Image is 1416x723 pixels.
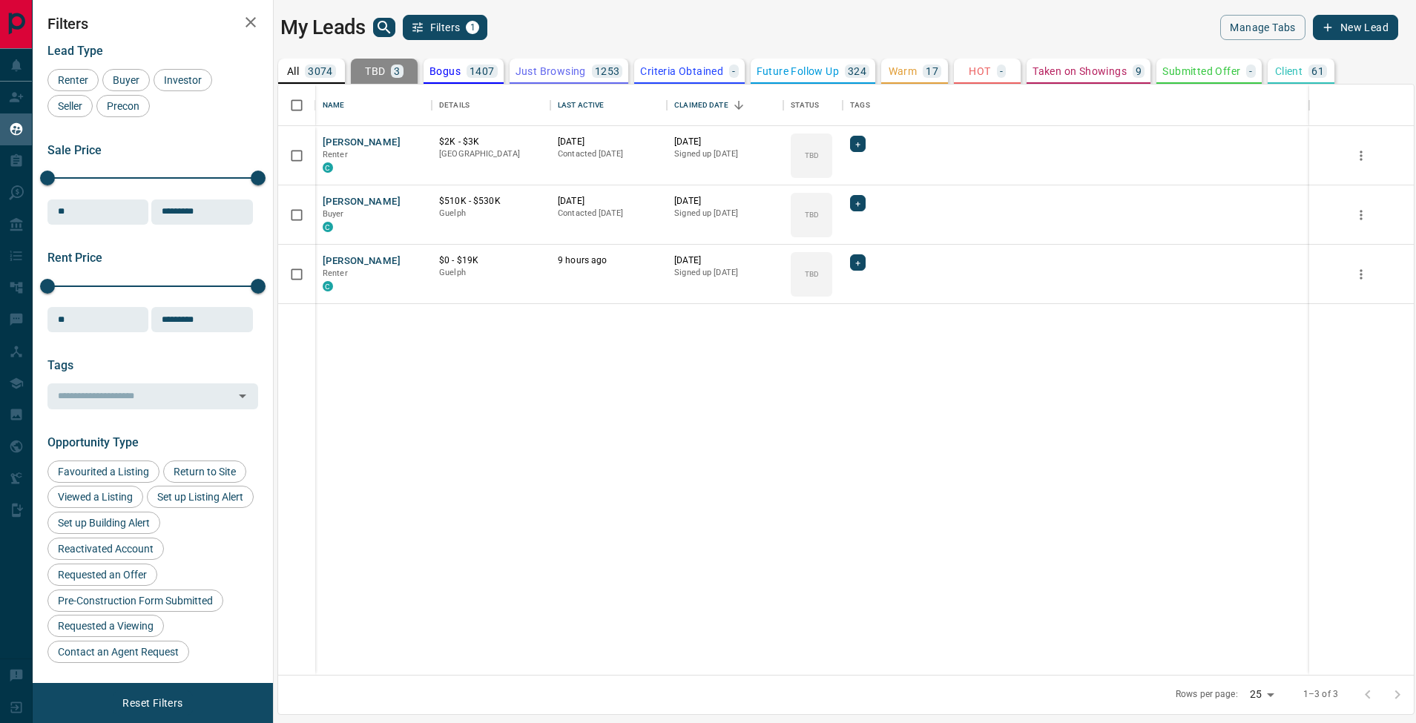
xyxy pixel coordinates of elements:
div: Tags [850,85,870,126]
div: Last Active [558,85,604,126]
span: Tags [47,358,73,372]
div: Requested an Offer [47,564,157,586]
p: Taken on Showings [1033,66,1127,76]
div: + [850,136,866,152]
span: Reactivated Account [53,543,159,555]
p: Warm [889,66,918,76]
p: [DATE] [674,195,776,208]
span: Seller [53,100,88,112]
p: [DATE] [558,136,659,148]
span: 1 [467,22,478,33]
div: Reactivated Account [47,538,164,560]
p: Signed up [DATE] [674,267,776,279]
p: [GEOGRAPHIC_DATA] [439,148,543,160]
p: HOT [969,66,990,76]
button: Sort [728,95,749,116]
p: 3 [394,66,400,76]
p: 1–3 of 3 [1303,688,1338,701]
div: Details [432,85,550,126]
span: + [855,136,860,151]
h1: My Leads [280,16,366,39]
p: 61 [1311,66,1324,76]
span: + [855,196,860,211]
span: Requested an Offer [53,569,152,581]
div: Status [783,85,843,126]
div: condos.ca [323,281,333,291]
div: condos.ca [323,222,333,232]
p: Bogus [429,66,461,76]
button: [PERSON_NAME] [323,136,401,150]
div: Seller [47,95,93,117]
p: TBD [365,66,385,76]
div: Precon [96,95,150,117]
button: Manage Tabs [1220,15,1305,40]
button: search button [373,18,395,37]
p: 9 hours ago [558,254,659,267]
button: Filters1 [403,15,488,40]
div: Contact an Agent Request [47,641,189,663]
span: Renter [53,74,93,86]
button: New Lead [1313,15,1398,40]
p: $510K - $530K [439,195,543,208]
span: Buyer [108,74,145,86]
div: + [850,254,866,271]
button: [PERSON_NAME] [323,195,401,209]
div: Status [791,85,819,126]
span: + [855,255,860,270]
p: Contacted [DATE] [558,148,659,160]
span: Requested a Viewing [53,620,159,632]
p: - [1249,66,1252,76]
div: Requested a Viewing [47,615,164,637]
div: Viewed a Listing [47,486,143,508]
p: [DATE] [558,195,659,208]
p: TBD [805,268,819,280]
p: $0 - $19K [439,254,543,267]
span: Renter [323,268,348,278]
p: Signed up [DATE] [674,148,776,160]
div: Favourited a Listing [47,460,159,483]
p: Rows per page: [1176,688,1238,701]
div: condos.ca [323,162,333,173]
span: Investor [159,74,207,86]
p: 1253 [595,66,620,76]
div: Name [315,85,432,126]
p: All [287,66,299,76]
button: Reset Filters [113,690,192,716]
span: Return to Site [168,466,241,478]
p: [DATE] [674,254,776,267]
p: - [1000,66,1003,76]
span: Rent Price [47,251,102,265]
div: Investor [154,69,212,91]
span: Renter [323,150,348,159]
p: [DATE] [674,136,776,148]
p: Contacted [DATE] [558,208,659,219]
p: Future Follow Up [757,66,839,76]
button: more [1350,263,1372,285]
div: Return to Site [163,460,246,483]
p: 17 [926,66,938,76]
button: more [1350,145,1372,167]
span: Opportunity Type [47,435,139,449]
div: Set up Listing Alert [147,486,254,508]
p: $2K - $3K [439,136,543,148]
button: more [1350,204,1372,226]
p: Submitted Offer [1162,66,1240,76]
div: Claimed Date [667,85,783,126]
span: Viewed a Listing [53,491,138,503]
p: 1407 [470,66,495,76]
div: Last Active [550,85,667,126]
div: Set up Building Alert [47,512,160,534]
span: Favourited a Listing [53,466,154,478]
p: TBD [805,209,819,220]
button: Open [232,386,253,406]
span: Set up Building Alert [53,517,155,529]
div: 25 [1244,684,1280,705]
span: Sale Price [47,143,102,157]
div: Buyer [102,69,150,91]
p: Client [1275,66,1303,76]
p: - [732,66,735,76]
p: 9 [1136,66,1142,76]
div: Tags [843,85,1308,126]
p: 3074 [308,66,333,76]
p: TBD [805,150,819,161]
